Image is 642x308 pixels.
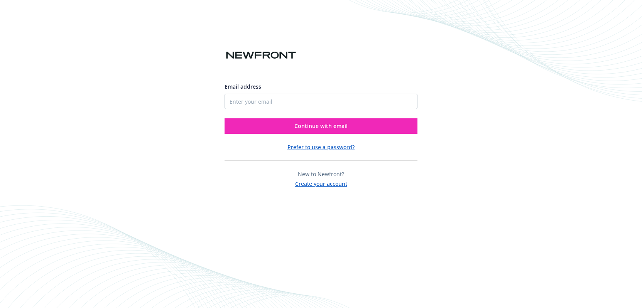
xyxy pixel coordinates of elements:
[294,122,348,130] span: Continue with email
[298,170,344,178] span: New to Newfront?
[287,143,355,151] button: Prefer to use a password?
[225,83,261,90] span: Email address
[225,94,417,109] input: Enter your email
[225,118,417,134] button: Continue with email
[225,49,297,62] img: Newfront logo
[295,178,347,188] button: Create your account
